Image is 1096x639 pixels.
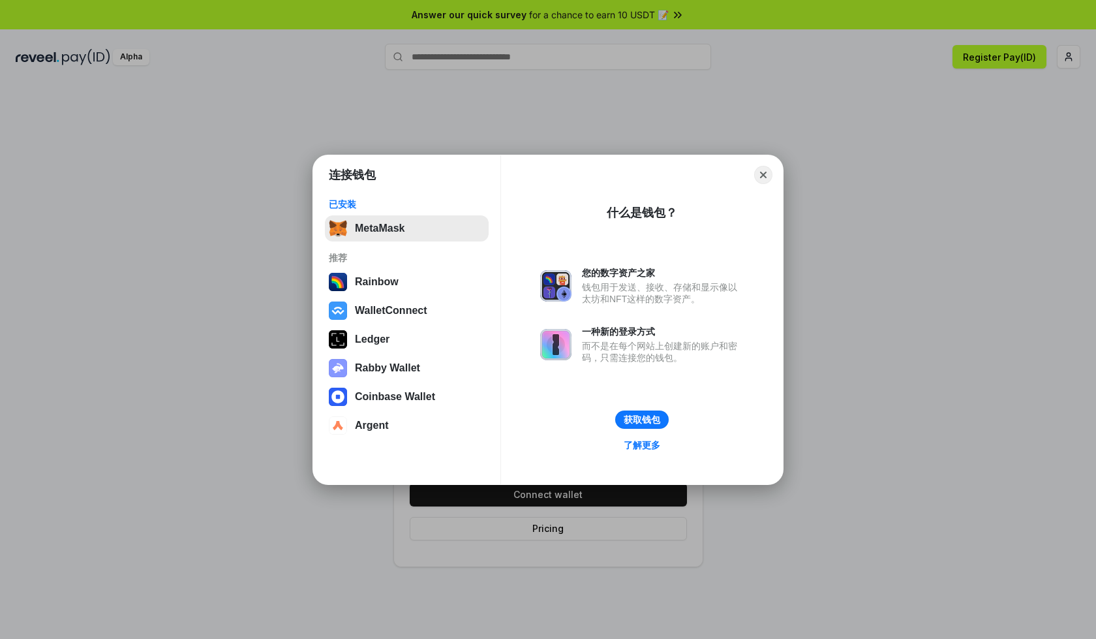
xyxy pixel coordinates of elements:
[329,219,347,238] img: svg+xml,%3Csvg%20fill%3D%22none%22%20height%3D%2233%22%20viewBox%3D%220%200%2035%2033%22%20width%...
[329,198,485,210] div: 已安装
[329,167,376,183] h1: 连接钱包
[329,359,347,377] img: svg+xml,%3Csvg%20xmlns%3D%22http%3A%2F%2Fwww.w3.org%2F2000%2Fsvg%22%20fill%3D%22none%22%20viewBox...
[329,388,347,406] img: svg+xml,%3Csvg%20width%3D%2228%22%20height%3D%2228%22%20viewBox%3D%220%200%2028%2028%22%20fill%3D...
[325,355,489,381] button: Rabby Wallet
[540,329,571,360] img: svg+xml,%3Csvg%20xmlns%3D%22http%3A%2F%2Fwww.w3.org%2F2000%2Fsvg%22%20fill%3D%22none%22%20viewBox...
[616,437,668,454] a: 了解更多
[325,326,489,352] button: Ledger
[325,215,489,242] button: MetaMask
[355,391,435,403] div: Coinbase Wallet
[624,439,660,451] div: 了解更多
[582,267,744,279] div: 您的数字资产之家
[355,276,399,288] div: Rainbow
[325,298,489,324] button: WalletConnect
[329,330,347,349] img: svg+xml,%3Csvg%20xmlns%3D%22http%3A%2F%2Fwww.w3.org%2F2000%2Fsvg%22%20width%3D%2228%22%20height%3...
[582,326,744,337] div: 一种新的登录方式
[329,252,485,264] div: 推荐
[355,334,389,345] div: Ledger
[355,305,427,317] div: WalletConnect
[329,273,347,291] img: svg+xml,%3Csvg%20width%3D%22120%22%20height%3D%22120%22%20viewBox%3D%220%200%20120%20120%22%20fil...
[624,414,660,426] div: 获取钱包
[582,340,744,364] div: 而不是在每个网站上创建新的账户和密码，只需连接您的钱包。
[754,166,772,184] button: Close
[325,269,489,295] button: Rainbow
[355,420,389,431] div: Argent
[329,302,347,320] img: svg+xml,%3Csvg%20width%3D%2228%22%20height%3D%2228%22%20viewBox%3D%220%200%2028%2028%22%20fill%3D...
[329,416,347,435] img: svg+xml,%3Csvg%20width%3D%2228%22%20height%3D%2228%22%20viewBox%3D%220%200%2028%2028%22%20fill%3D...
[540,270,571,302] img: svg+xml,%3Csvg%20xmlns%3D%22http%3A%2F%2Fwww.w3.org%2F2000%2Fsvg%22%20fill%3D%22none%22%20viewBox...
[325,413,489,439] button: Argent
[607,205,677,221] div: 什么是钱包？
[582,281,744,305] div: 钱包用于发送、接收、存储和显示像以太坊和NFT这样的数字资产。
[355,223,404,234] div: MetaMask
[615,411,669,429] button: 获取钱包
[355,362,420,374] div: Rabby Wallet
[325,384,489,410] button: Coinbase Wallet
